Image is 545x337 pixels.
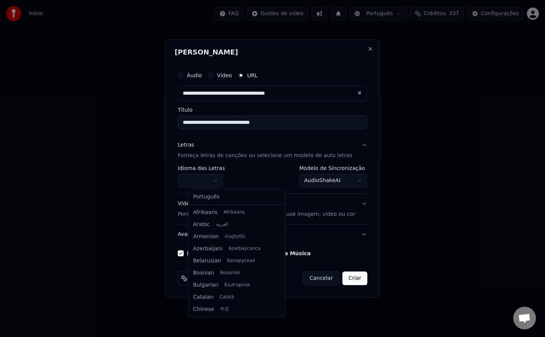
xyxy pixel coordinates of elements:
span: Català [220,294,234,300]
span: Bulgarian [193,281,218,289]
span: Bosanski [220,270,240,276]
span: Azerbaijani [193,245,223,253]
span: Azərbaycanca [229,246,260,252]
span: العربية [216,222,228,228]
span: Bosnian [193,269,214,277]
span: Български [224,282,250,288]
span: Armenian [193,233,219,240]
span: Afrikaans [193,209,218,216]
span: Հայերեն [225,234,245,240]
span: Chinese [193,306,214,313]
span: Arabic [193,221,210,228]
span: Português [193,193,220,201]
span: Catalan [193,293,213,301]
span: 中文 [220,306,229,312]
span: Belarusian [193,257,221,265]
span: Afrikaans [224,209,245,215]
span: Беларуская [227,258,255,264]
